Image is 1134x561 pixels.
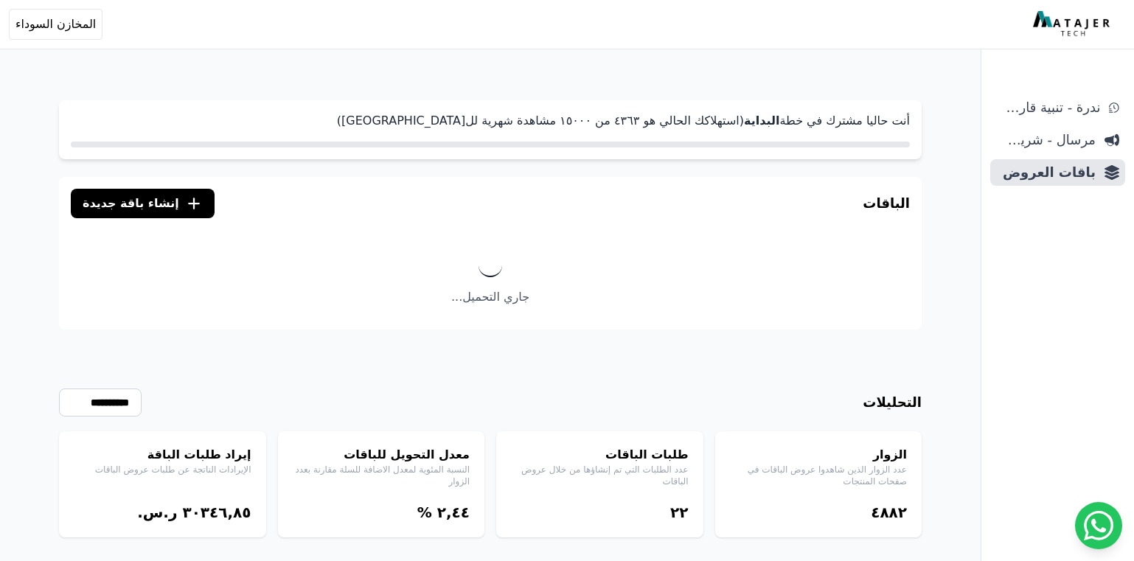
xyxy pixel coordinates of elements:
h3: التحليلات [863,392,922,413]
span: إنشاء باقة جديدة [83,195,179,212]
p: أنت حاليا مشترك في خطة (استهلاكك الحالي هو ٤۳٦۳ من ١٥۰۰۰ مشاهدة شهرية لل[GEOGRAPHIC_DATA]) [71,112,910,130]
p: عدد الطلبات التي تم إنشاؤها من خلال عروض الباقات [511,464,689,487]
span: ندرة - تنبية قارب علي النفاذ [996,97,1100,118]
h4: إيراد طلبات الباقة [74,446,251,464]
span: المخازن السوداء [15,15,96,33]
bdi: ٢,٤٤ [437,503,470,521]
p: النسبة المئوية لمعدل الاضافة للسلة مقارنة بعدد الزوار [293,464,470,487]
span: % [417,503,432,521]
strong: البداية [744,114,779,128]
p: الإيرادات الناتجة عن طلبات عروض الباقات [74,464,251,475]
button: إنشاء باقة جديدة [71,189,215,218]
img: MatajerTech Logo [1033,11,1113,38]
p: عدد الزوار الذين شاهدوا عروض الباقات في صفحات المنتجات [730,464,908,487]
button: المخازن السوداء [9,9,102,40]
bdi: ۳۰۳٤٦,٨٥ [182,503,251,521]
h3: الباقات [863,193,910,214]
h4: طلبات الباقات [511,446,689,464]
h4: معدل التحويل للباقات [293,446,470,464]
span: ر.س. [137,503,177,521]
h4: الزوار [730,446,908,464]
span: مرسال - شريط دعاية [996,130,1096,150]
span: باقات العروض [996,162,1096,183]
div: ٢٢ [511,502,689,523]
div: ٤٨٨٢ [730,502,908,523]
p: جاري التحميل... [59,288,922,306]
